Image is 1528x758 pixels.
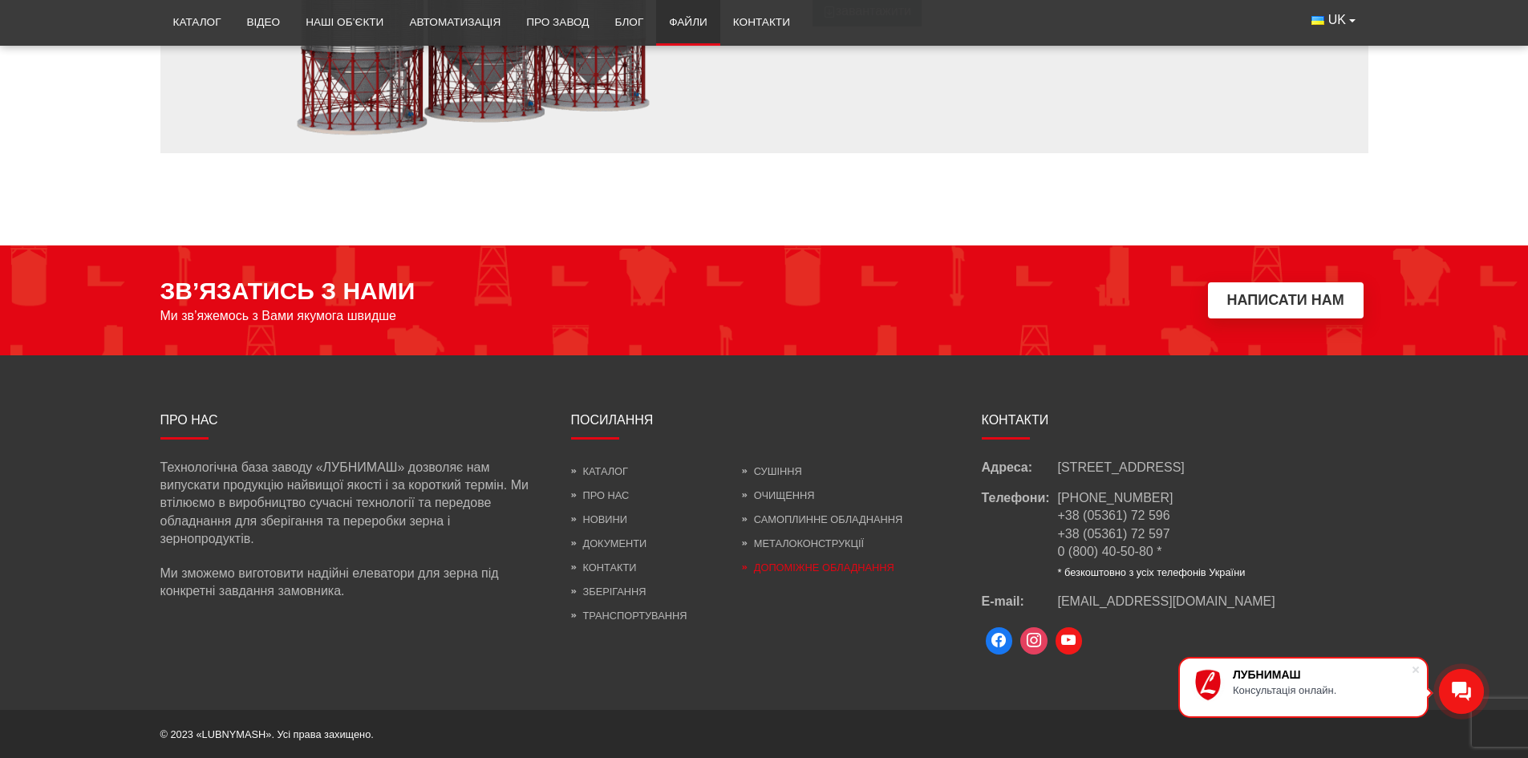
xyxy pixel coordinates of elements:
li: * безкоштовно з усіх телефонів України [1058,565,1246,580]
a: Автоматизація [396,5,513,40]
a: Новини [571,513,627,525]
span: Контакти [982,413,1049,427]
a: 0 (800) 40-50-80 * [1058,545,1162,558]
a: Документи [571,537,647,549]
a: +38 (05361) 72 597 [1058,527,1170,541]
a: Допоміжне обладнання [742,561,894,574]
a: Блог [602,5,656,40]
span: © 2023 «LUBNYMASH». Усі права захищено. [160,728,374,740]
a: [EMAIL_ADDRESS][DOMAIN_NAME] [1058,593,1275,610]
span: Про нас [160,413,218,427]
a: Наші об’єкти [293,5,396,40]
span: [EMAIL_ADDRESS][DOMAIN_NAME] [1058,594,1275,608]
a: Каталог [571,465,628,477]
a: +38 (05361) 72 596 [1058,509,1170,522]
a: Очищення [742,489,815,501]
a: Відео [234,5,294,40]
p: Технологічна база заводу «ЛУБНИМАШ» дозволяє нам випускати продукцію найвищої якості і за коротки... [160,459,547,549]
a: Instagram [1016,623,1052,659]
span: [STREET_ADDRESS] [1058,459,1185,476]
span: Адреса: [982,459,1058,476]
a: Про нас [571,489,630,501]
a: Транспортування [571,610,687,622]
span: Телефони: [982,489,1058,579]
p: Ми зможемо виготовити надійні елеватори для зерна під конкретні завдання замовника. [160,565,547,601]
span: Посилання [571,413,654,427]
div: ЛУБНИМАШ [1233,668,1411,681]
div: Консультація онлайн. [1233,684,1411,696]
a: Самоплинне обладнання [742,513,902,525]
a: Файли [656,5,720,40]
a: Про завод [513,5,602,40]
span: ЗВ’ЯЗАТИСЬ З НАМИ [160,278,415,305]
a: Facebook [982,623,1017,659]
a: Металоконструкції [742,537,864,549]
button: UK [1299,5,1368,35]
span: Ми зв’яжемось з Вами якумога швидше [160,309,397,323]
a: Youtube [1052,623,1087,659]
span: UK [1328,11,1346,29]
a: Сушіння [742,465,802,477]
a: Каталог [160,5,234,40]
a: Зберігання [571,586,646,598]
a: Контакти [571,561,637,574]
span: E-mail: [982,593,1058,610]
a: [PHONE_NUMBER] [1058,491,1173,505]
button: Написати нам [1208,282,1364,318]
img: Українська [1311,16,1324,25]
a: Контакти [720,5,803,40]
